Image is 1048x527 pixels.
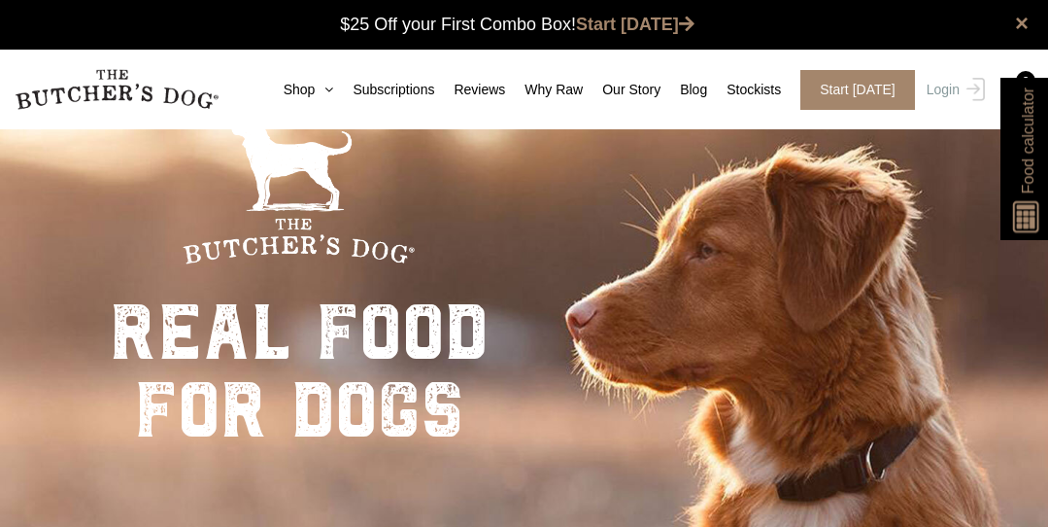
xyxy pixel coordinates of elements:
[1016,88,1039,193] span: Food calculator
[1016,71,1035,90] div: 0
[1015,12,1029,35] a: close
[781,70,922,110] a: Start [DATE]
[922,70,985,110] a: Login
[707,80,781,100] a: Stockists
[505,80,583,100] a: Why Raw
[264,80,334,100] a: Shop
[110,294,489,449] div: real food for dogs
[800,70,915,110] span: Start [DATE]
[660,80,707,100] a: Blog
[434,80,505,100] a: Reviews
[576,15,694,34] a: Start [DATE]
[583,80,660,100] a: Our Story
[333,80,434,100] a: Subscriptions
